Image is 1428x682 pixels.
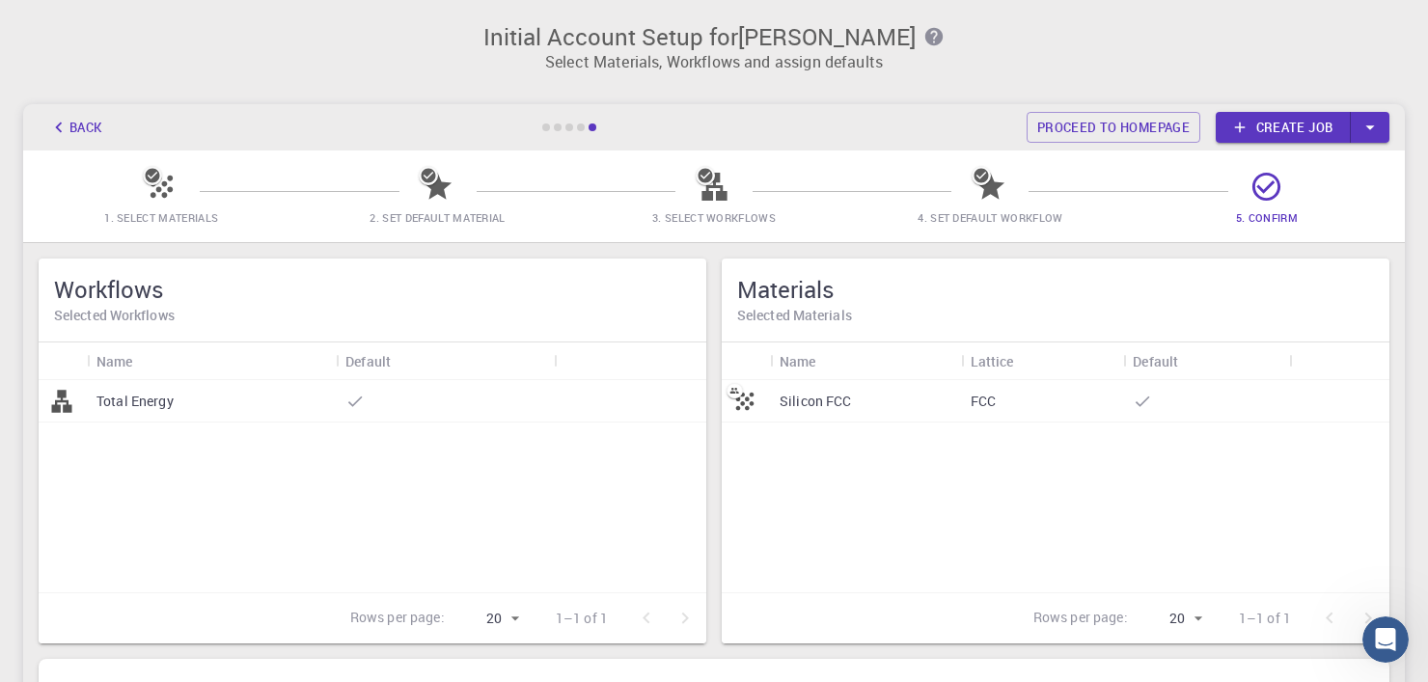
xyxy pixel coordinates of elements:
button: Sort [816,345,847,376]
iframe: Intercom live chat [1362,616,1409,663]
div: Name [87,342,336,380]
div: Default [345,342,391,380]
p: Silicon FCC [780,392,852,411]
h5: Materials [737,274,1374,305]
a: Create job [1216,112,1351,143]
button: Sort [1014,345,1045,376]
div: Name [770,342,961,380]
span: 2. Set Default Material [370,210,505,225]
div: Name [96,342,133,380]
button: Sort [1178,345,1209,376]
p: Rows per page: [350,608,445,630]
h3: Initial Account Setup for [PERSON_NAME] [35,23,1393,50]
button: Back [39,112,112,143]
p: FCC [971,392,996,411]
p: Total Energy [96,392,174,411]
h5: Workflows [54,274,691,305]
span: Soporte [39,14,107,31]
div: Icon [39,342,87,380]
p: 1–1 of 1 [556,609,608,628]
div: Default [336,342,554,380]
span: 4. Set Default Workflow [918,210,1062,225]
div: Icon [722,342,770,380]
p: Rows per page: [1033,608,1128,630]
h6: Selected Workflows [54,305,691,326]
span: 1. Select Materials [104,210,218,225]
button: Sort [133,345,164,376]
div: Name [780,342,816,380]
a: Proceed to homepage [1027,112,1200,143]
span: 3. Select Workflows [652,210,776,225]
button: Sort [391,345,422,376]
h6: Selected Materials [737,305,1374,326]
div: Lattice [961,342,1124,380]
div: 20 [1136,605,1208,633]
span: 5. Confirm [1236,210,1298,225]
div: 20 [453,605,525,633]
div: Default [1123,342,1289,380]
p: Select Materials, Workflows and assign defaults [35,50,1393,73]
div: Lattice [971,342,1014,380]
p: 1–1 of 1 [1239,609,1291,628]
div: Default [1133,342,1178,380]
